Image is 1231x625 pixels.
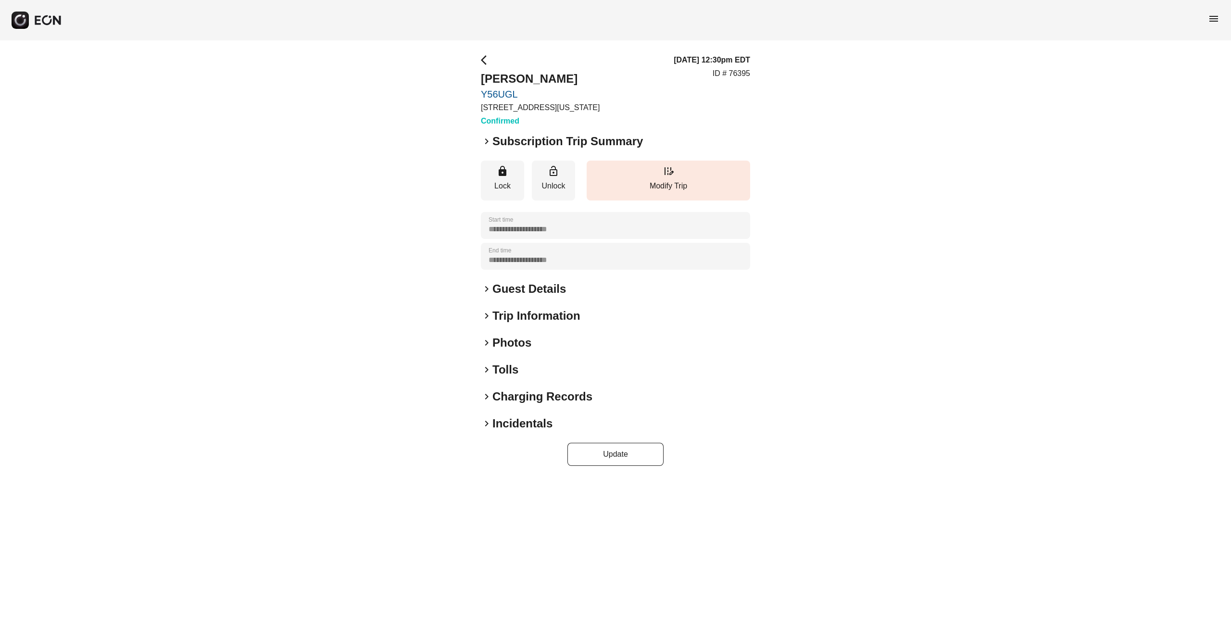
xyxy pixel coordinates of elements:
p: ID # 76395 [713,68,750,79]
button: Unlock [532,161,575,200]
h2: Photos [492,335,531,350]
h2: Guest Details [492,281,566,297]
span: keyboard_arrow_right [481,136,492,147]
h2: Subscription Trip Summary [492,134,643,149]
span: keyboard_arrow_right [481,283,492,295]
p: [STREET_ADDRESS][US_STATE] [481,102,600,113]
span: keyboard_arrow_right [481,418,492,429]
span: edit_road [663,165,674,177]
button: Modify Trip [587,161,750,200]
span: keyboard_arrow_right [481,364,492,375]
span: lock_open [548,165,559,177]
h3: Confirmed [481,115,600,127]
span: keyboard_arrow_right [481,337,492,349]
span: keyboard_arrow_right [481,391,492,402]
p: Modify Trip [591,180,745,192]
button: Lock [481,161,524,200]
span: keyboard_arrow_right [481,310,492,322]
button: Update [567,443,664,466]
h2: Trip Information [492,308,580,324]
span: menu [1208,13,1219,25]
span: lock [497,165,508,177]
h2: Incidentals [492,416,553,431]
p: Lock [486,180,519,192]
h2: [PERSON_NAME] [481,71,600,87]
p: Unlock [537,180,570,192]
h2: Tolls [492,362,518,377]
h2: Charging Records [492,389,592,404]
a: Y56UGL [481,88,600,100]
span: arrow_back_ios [481,54,492,66]
h3: [DATE] 12:30pm EDT [674,54,750,66]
